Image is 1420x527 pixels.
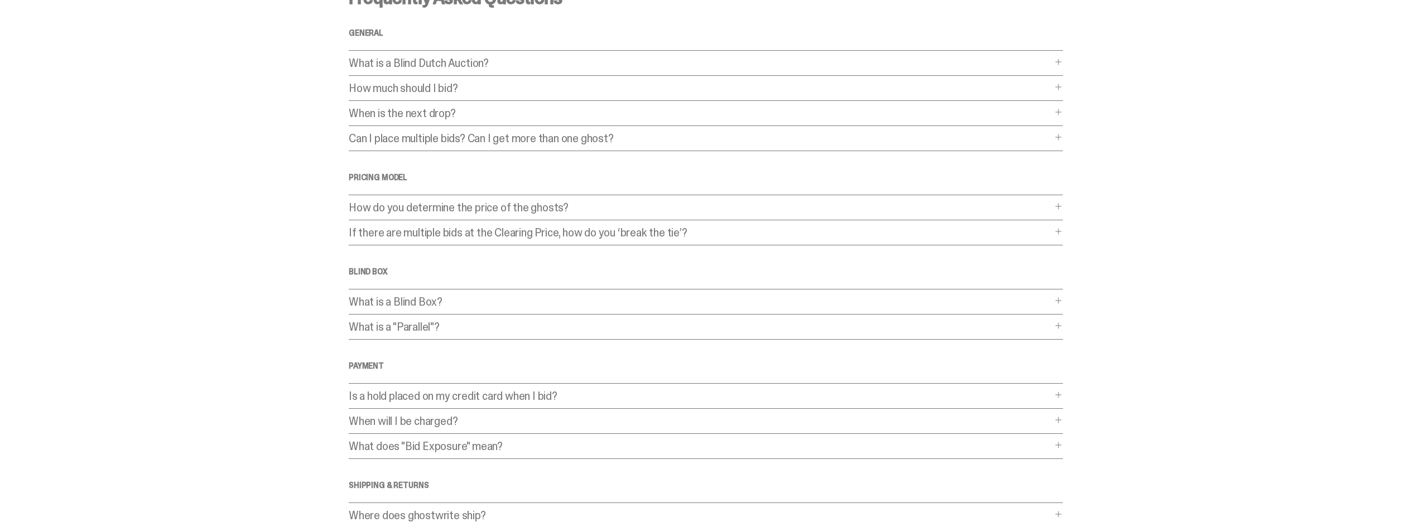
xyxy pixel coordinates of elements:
[349,108,1052,119] p: When is the next drop?
[349,83,1052,94] p: How much should I bid?
[349,173,1063,181] h4: Pricing Model
[349,57,1052,69] p: What is a Blind Dutch Auction?
[349,415,1052,427] p: When will I be charged?
[349,202,1052,213] p: How do you determine the price of the ghosts?
[349,362,1063,370] h4: Payment
[349,510,1052,521] p: Where does ghostwrite ship?
[349,227,1052,238] p: If there are multiple bids at the Clearing Price, how do you ‘break the tie’?
[349,481,1063,489] h4: SHIPPING & RETURNS
[349,321,1052,332] p: What is a "Parallel"?
[349,296,1052,307] p: What is a Blind Box?
[349,29,1063,37] h4: General
[349,390,1052,402] p: Is a hold placed on my credit card when I bid?
[349,441,1052,452] p: What does "Bid Exposure" mean?
[349,268,1063,275] h4: Blind Box
[349,133,1052,144] p: Can I place multiple bids? Can I get more than one ghost?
